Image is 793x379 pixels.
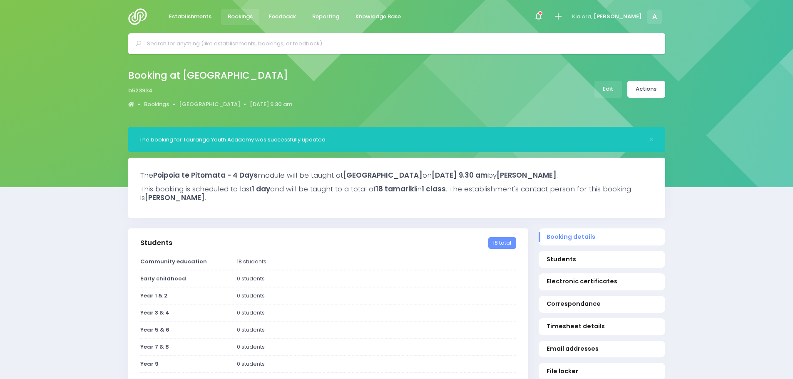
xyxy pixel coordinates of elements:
[572,12,592,21] span: Kia ora,
[231,326,521,334] div: 0 students
[262,9,303,25] a: Feedback
[140,360,159,368] strong: Year 9
[231,275,521,283] div: 0 students
[306,9,346,25] a: Reporting
[497,170,557,180] strong: [PERSON_NAME]
[355,12,401,21] span: Knowledge Base
[162,9,219,25] a: Establishments
[594,81,622,98] a: Edit
[269,12,296,21] span: Feedback
[128,70,288,81] h2: Booking at [GEOGRAPHIC_DATA]
[179,100,240,109] a: [GEOGRAPHIC_DATA]
[231,258,521,266] div: 18 students
[343,170,423,180] strong: [GEOGRAPHIC_DATA]
[231,309,521,317] div: 0 students
[147,37,654,50] input: Search for anything (like establishments, bookings, or feedback)
[153,170,258,180] strong: Poipoia te Pitomata - 4 Days
[547,344,657,353] span: Email addresses
[252,184,270,194] strong: 1 day
[547,367,657,376] span: File locker
[547,322,657,331] span: Timesheet details
[250,100,292,109] a: [DATE] 9.30 am
[128,8,152,25] img: Logo
[144,100,169,109] a: Bookings
[140,258,207,265] strong: Community education
[594,12,642,21] span: [PERSON_NAME]
[547,300,657,308] span: Correspondance
[140,171,653,179] h3: The module will be taught at on by .
[349,9,408,25] a: Knowledge Base
[647,10,662,24] span: A
[547,255,657,264] span: Students
[547,277,657,286] span: Electronic certificates
[627,81,665,98] a: Actions
[169,12,211,21] span: Establishments
[539,341,665,358] a: Email addresses
[488,237,516,249] span: 18 total
[539,318,665,335] a: Timesheet details
[231,343,521,351] div: 0 students
[231,292,521,300] div: 0 students
[376,184,416,194] strong: 18 tamariki
[139,136,643,144] div: The booking for Tauranga Youth Academy was successfully updated.
[140,185,653,202] h3: This booking is scheduled to last and will be taught to a total of in . The establishment's conta...
[422,184,446,194] strong: 1 class
[128,87,152,95] span: b523934
[312,12,339,21] span: Reporting
[140,343,169,351] strong: Year 7 & 8
[432,170,488,180] strong: [DATE] 9.30 am
[140,309,169,317] strong: Year 3 & 4
[140,292,167,300] strong: Year 1 & 2
[539,273,665,290] a: Electronic certificates
[539,228,665,245] a: Booking details
[547,233,657,241] span: Booking details
[228,12,253,21] span: Bookings
[140,326,169,334] strong: Year 5 & 6
[221,9,260,25] a: Bookings
[145,193,205,203] strong: [PERSON_NAME]
[539,296,665,313] a: Correspondance
[649,137,654,142] button: Close
[140,275,186,282] strong: Early childhood
[231,360,521,368] div: 0 students
[140,239,172,247] h3: Students
[539,251,665,268] a: Students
